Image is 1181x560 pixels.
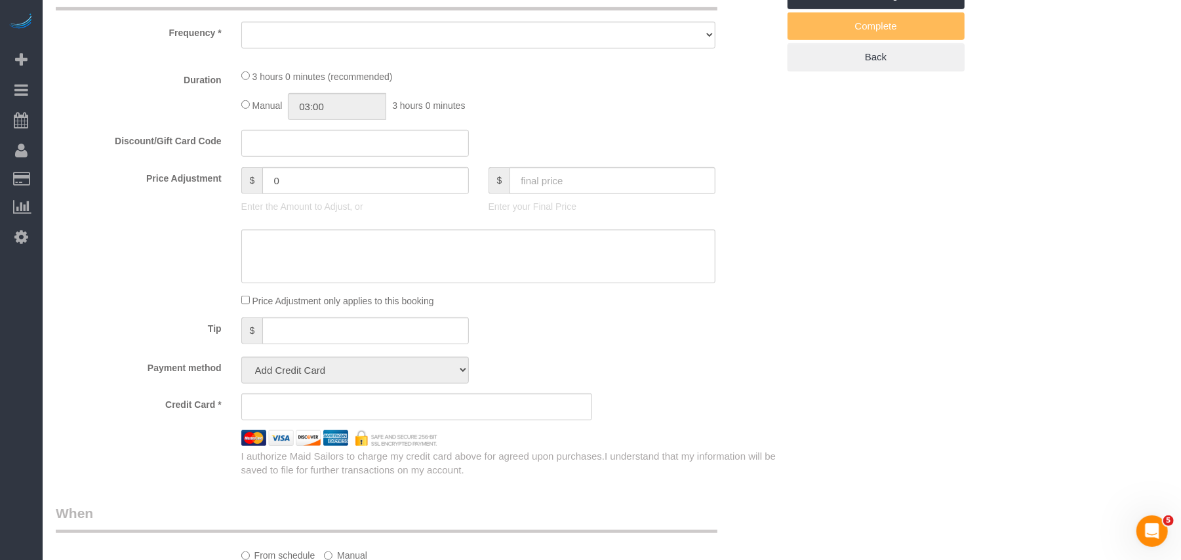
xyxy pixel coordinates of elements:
[46,393,231,411] label: Credit Card *
[231,430,448,446] img: credit cards
[489,200,716,213] p: Enter your Final Price
[241,317,263,344] span: $
[56,504,717,533] legend: When
[46,69,231,87] label: Duration
[241,551,250,560] input: From schedule
[510,167,715,194] input: final price
[46,167,231,185] label: Price Adjustment
[46,22,231,39] label: Frequency *
[324,551,332,560] input: Manual
[46,130,231,148] label: Discount/Gift Card Code
[46,317,231,335] label: Tip
[489,167,510,194] span: $
[1163,515,1174,526] span: 5
[788,43,965,71] a: Back
[46,357,231,374] label: Payment method
[8,13,34,31] img: Automaid Logo
[252,71,393,82] span: 3 hours 0 minutes (recommended)
[1136,515,1168,547] iframe: Intercom live chat
[241,167,263,194] span: $
[231,449,788,477] div: I authorize Maid Sailors to charge my credit card above for agreed upon purchases.
[252,401,581,412] iframe: Secure card payment input frame
[252,100,283,111] span: Manual
[252,296,434,306] span: Price Adjustment only applies to this booking
[392,100,465,111] span: 3 hours 0 minutes
[241,200,469,213] p: Enter the Amount to Adjust, or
